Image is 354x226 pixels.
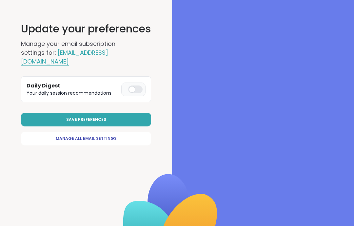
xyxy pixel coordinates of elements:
h3: Daily Digest [27,82,119,90]
span: Manage All Email Settings [56,136,117,141]
p: Your daily session recommendations [27,90,119,97]
a: Manage All Email Settings [21,132,151,145]
h1: Update your preferences [21,21,151,37]
h2: Manage your email subscription settings for: [21,39,139,66]
button: Save Preferences [21,113,151,126]
span: Save Preferences [66,117,106,122]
